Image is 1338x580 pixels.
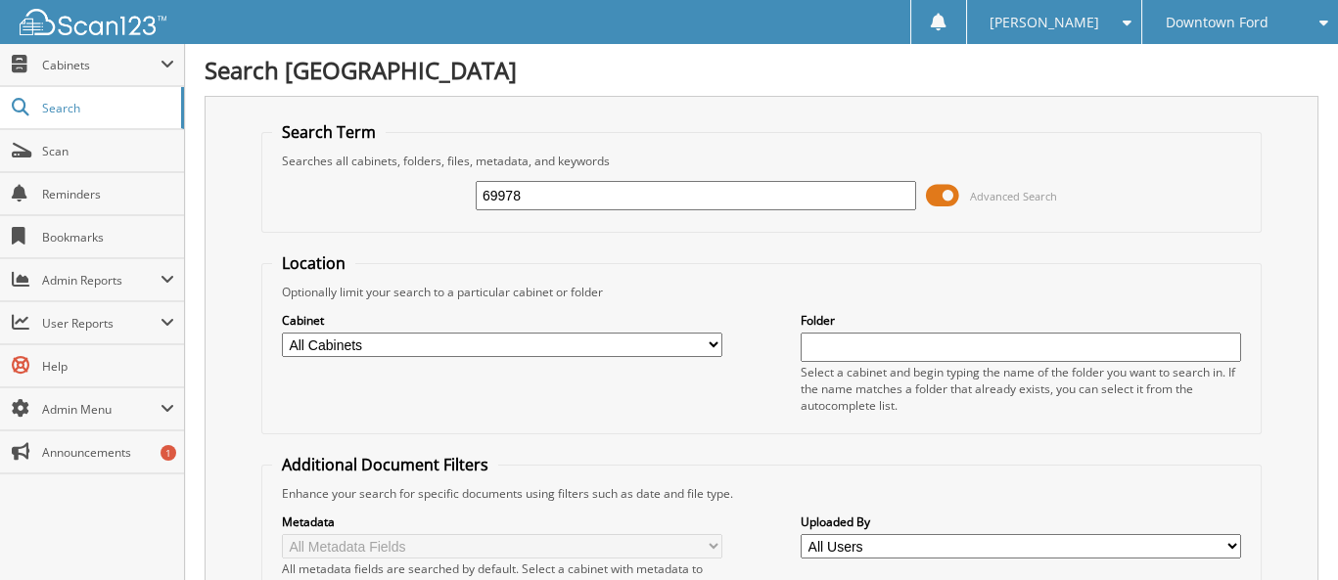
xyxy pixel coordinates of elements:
label: Folder [801,312,1241,329]
div: Select a cabinet and begin typing the name of the folder you want to search in. If the name match... [801,364,1241,414]
label: Uploaded By [801,513,1241,530]
label: Metadata [282,513,722,530]
span: Bookmarks [42,229,174,245]
span: Cabinets [42,57,161,73]
div: Enhance your search for specific documents using filters such as date and file type. [272,485,1251,502]
span: [PERSON_NAME] [990,17,1099,28]
span: Admin Reports [42,272,161,289]
h1: Search [GEOGRAPHIC_DATA] [205,54,1318,86]
span: Help [42,358,174,375]
span: Downtown Ford [1166,17,1269,28]
span: User Reports [42,315,161,332]
span: Search [42,100,171,116]
img: scan123-logo-white.svg [20,9,166,35]
legend: Additional Document Filters [272,454,498,475]
span: Scan [42,143,174,159]
span: Advanced Search [970,189,1057,203]
label: Cabinet [282,312,722,329]
legend: Search Term [272,121,386,143]
div: Searches all cabinets, folders, files, metadata, and keywords [272,153,1251,169]
span: Announcements [42,444,174,461]
div: Optionally limit your search to a particular cabinet or folder [272,284,1251,300]
legend: Location [272,252,355,274]
span: Admin Menu [42,401,161,418]
span: Reminders [42,186,174,202]
div: 1 [161,445,176,461]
